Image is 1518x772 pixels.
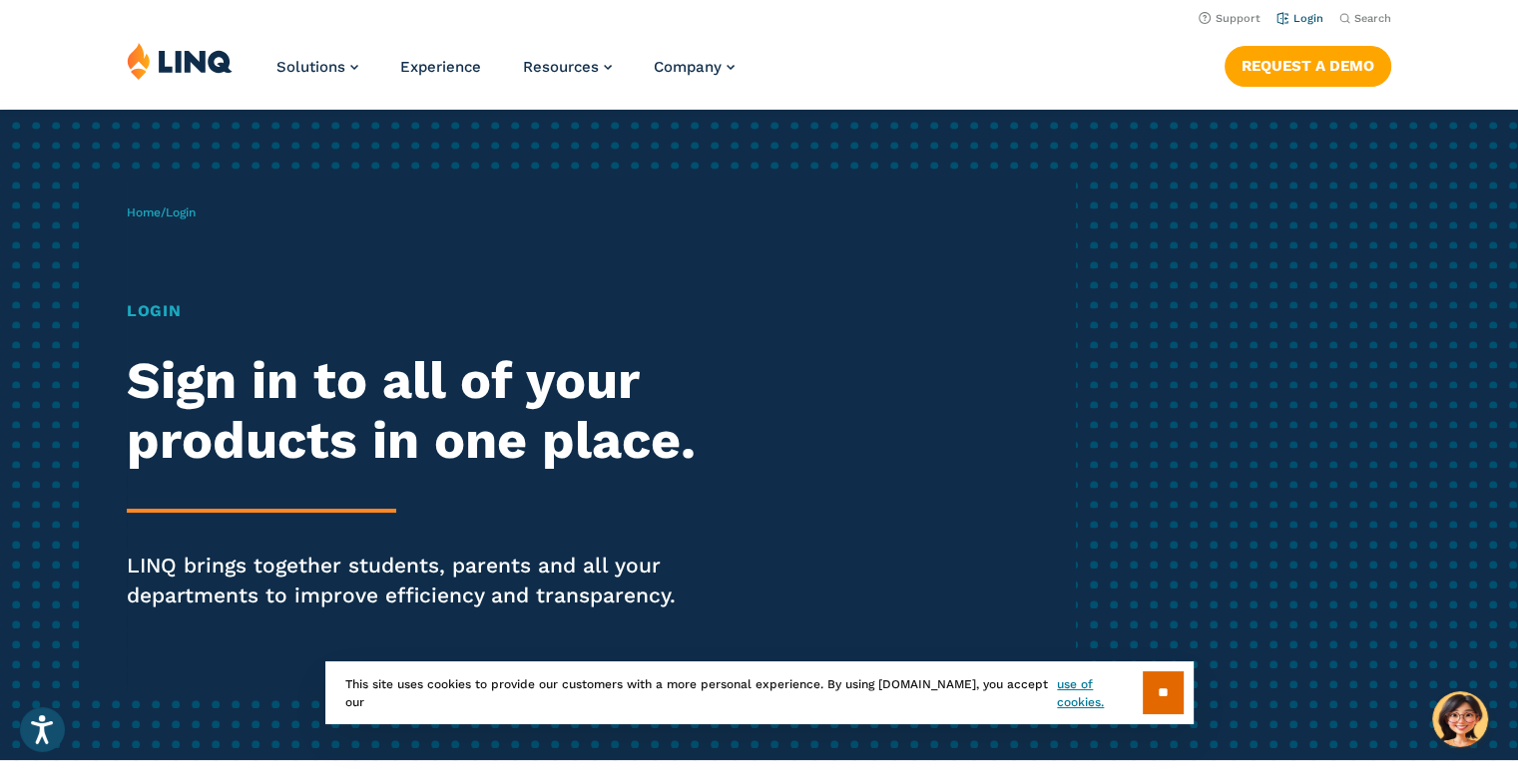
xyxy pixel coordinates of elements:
a: Resources [523,58,612,76]
span: Solutions [276,58,345,76]
nav: Primary Navigation [276,42,735,108]
span: Search [1354,12,1391,25]
a: Login [1276,12,1323,25]
p: LINQ brings together students, parents and all your departments to improve efficiency and transpa... [127,551,712,610]
span: Resources [523,58,599,76]
span: Company [654,58,722,76]
span: / [127,205,196,219]
a: Experience [400,58,481,76]
span: Login [166,205,196,219]
a: Support [1199,12,1261,25]
a: Home [127,205,161,219]
a: Solutions [276,58,358,76]
div: This site uses cookies to provide our customers with a more personal experience. By using [DOMAIN... [325,661,1194,724]
img: LINQ | K‑12 Software [127,42,233,80]
a: use of cookies. [1057,675,1142,711]
button: Open Search Bar [1339,11,1391,26]
nav: Button Navigation [1225,42,1391,86]
a: Company [654,58,735,76]
button: Hello, have a question? Let’s chat. [1432,691,1488,747]
a: Request a Demo [1225,46,1391,86]
h1: Login [127,299,712,323]
h2: Sign in to all of your products in one place. [127,351,712,471]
